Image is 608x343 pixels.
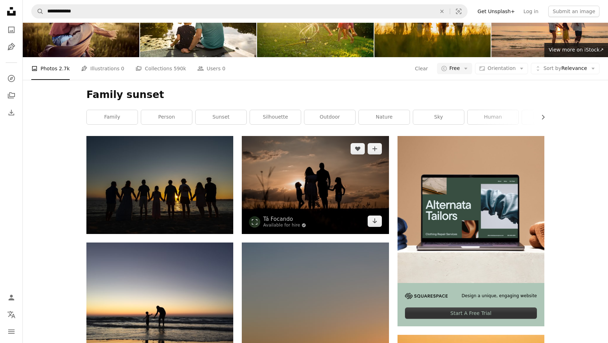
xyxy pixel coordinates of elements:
button: Visual search [450,5,467,18]
img: a family standing in a field at sunset [242,136,389,234]
a: Download [368,216,382,227]
button: Language [4,307,18,322]
a: Design a unique, engaging websiteStart A Free Trial [398,136,544,326]
a: Log in [519,6,543,17]
a: Explore [4,71,18,86]
a: sky [413,110,464,124]
span: 590k [174,65,186,72]
img: a group of people standing on top of a sandy beach [86,136,233,234]
a: a family standing in a field at sunset [242,182,389,188]
span: 0 [222,65,225,72]
form: Find visuals sitewide [31,4,468,18]
a: Tá Focando [263,216,306,223]
span: Orientation [487,65,516,71]
button: Submit an image [548,6,599,17]
button: Clear [434,5,450,18]
button: Like [351,143,365,154]
a: sunset [196,110,246,124]
span: Free [449,65,460,72]
a: Home — Unsplash [4,4,18,20]
a: Illustrations 0 [81,57,124,80]
button: Orientation [475,63,528,74]
span: Sort by [543,65,561,71]
a: family [87,110,138,124]
a: Users 0 [197,57,225,80]
a: Download History [4,105,18,120]
span: Design a unique, engaging website [462,293,537,299]
a: Illustrations [4,40,18,54]
a: silhouette of man and kid on seashore [86,294,233,300]
button: Free [437,63,473,74]
a: a group of people standing on top of a sandy beach [86,182,233,188]
a: Log in / Sign up [4,290,18,305]
a: View more on iStock↗ [544,43,608,57]
a: silhouette [250,110,301,124]
span: 0 [121,65,124,72]
button: Add to Collection [368,143,382,154]
a: human [468,110,518,124]
a: nature [359,110,410,124]
a: Collections 590k [135,57,186,80]
a: Photos [4,23,18,37]
button: Sort byRelevance [531,63,599,74]
h1: Family sunset [86,88,544,101]
img: file-1705255347840-230a6ab5bca9image [405,293,448,299]
button: scroll list to the right [537,110,544,124]
button: Search Unsplash [32,5,44,18]
a: person [141,110,192,124]
button: Menu [4,325,18,339]
span: View more on iStock ↗ [549,47,604,53]
a: hand [522,110,573,124]
a: outdoor [304,110,355,124]
button: Clear [415,63,428,74]
span: Relevance [543,65,587,72]
a: Get Unsplash+ [473,6,519,17]
div: Start A Free Trial [405,307,537,319]
img: Go to Tá Focando's profile [249,216,260,228]
a: Collections [4,88,18,103]
img: file-1707885205802-88dd96a21c72image [398,136,544,283]
a: Available for hire [263,223,306,228]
